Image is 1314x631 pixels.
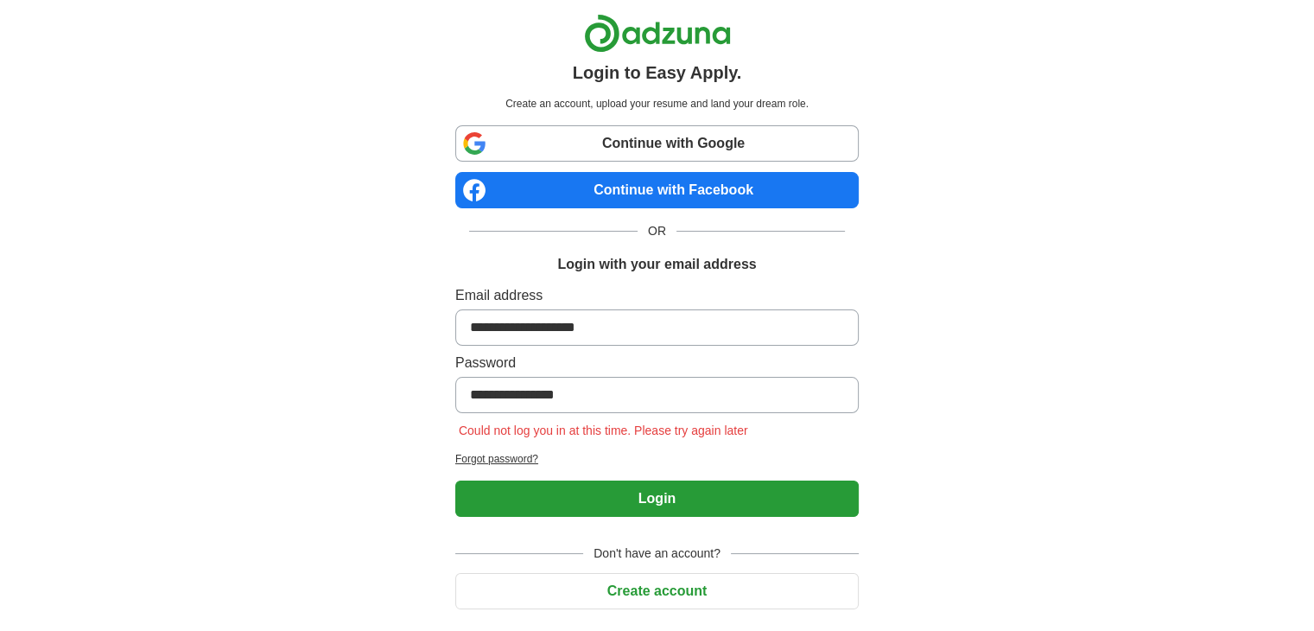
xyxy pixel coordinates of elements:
img: Adzuna logo [584,14,731,53]
a: Forgot password? [455,451,859,467]
button: Create account [455,573,859,609]
p: Create an account, upload your resume and land your dream role. [459,96,855,112]
h1: Login to Easy Apply. [573,60,742,86]
a: Continue with Google [455,125,859,162]
label: Password [455,353,859,373]
span: OR [638,222,676,240]
button: Login [455,481,859,517]
a: Continue with Facebook [455,172,859,208]
h1: Login with your email address [557,254,756,275]
label: Email address [455,285,859,306]
a: Create account [455,583,859,598]
span: Don't have an account? [583,545,731,563]
span: Could not log you in at this time. Please try again later [455,424,752,437]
